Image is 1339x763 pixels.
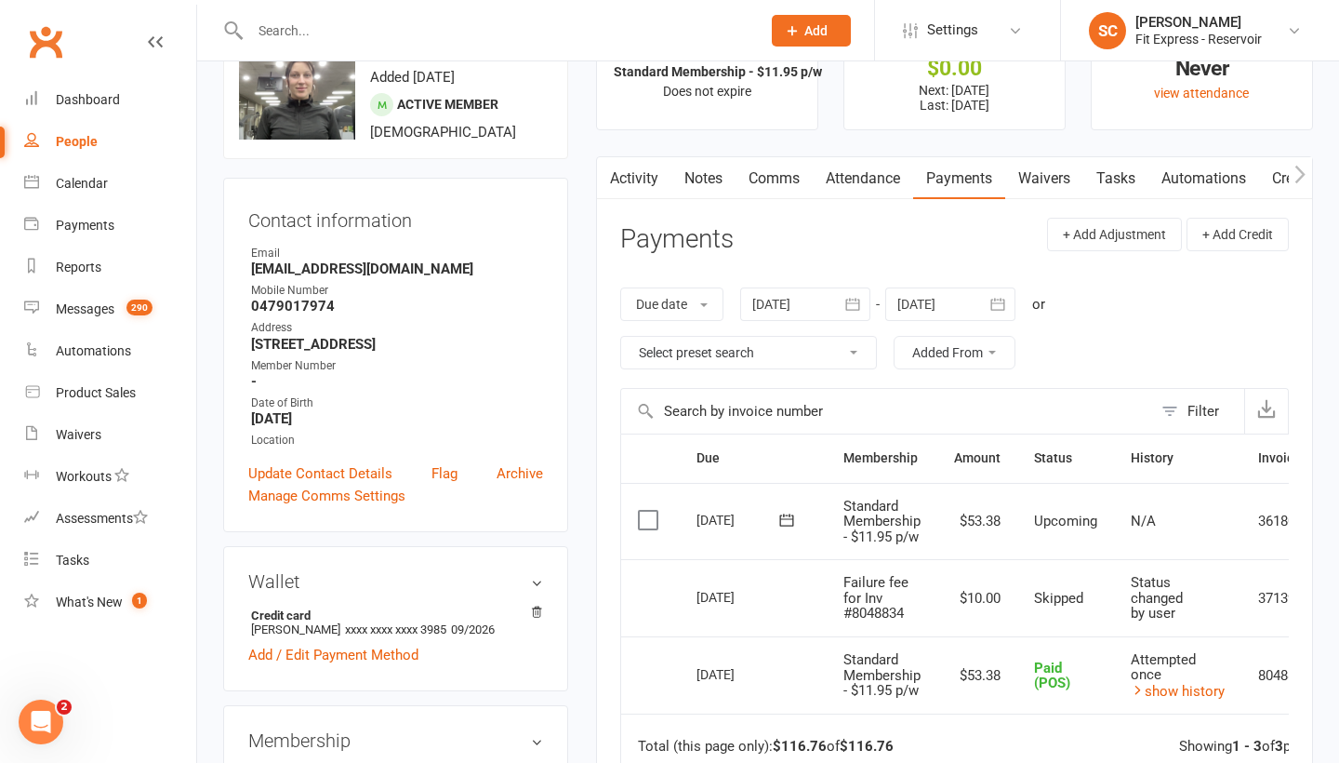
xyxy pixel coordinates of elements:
div: Never [1108,59,1295,78]
a: Notes [671,157,736,200]
div: Fit Express - Reservoir [1135,31,1262,47]
strong: Credit card [251,609,534,622]
button: + Add Credit [1187,218,1289,251]
a: What's New1 [24,582,196,623]
span: Add [804,23,828,38]
a: Payments [913,157,1005,200]
td: $53.38 [937,483,1017,560]
div: $0.00 [861,59,1048,78]
div: Messages [56,301,114,316]
a: view attendance [1154,86,1249,100]
a: Comms [736,157,813,200]
a: Attendance [813,157,913,200]
div: Product Sales [56,385,136,400]
div: SC [1089,12,1126,49]
a: Automations [24,330,196,372]
div: Mobile Number [251,282,543,300]
strong: 0479017974 [251,298,543,315]
div: Location [251,432,543,449]
td: $10.00 [937,559,1017,636]
span: Status changed by user [1131,574,1183,622]
input: Search by invoice number [621,389,1152,434]
input: Search... [245,18,748,44]
th: Invoice # [1241,435,1328,482]
button: Filter [1152,389,1244,434]
a: Activity [597,157,671,200]
h3: Membership [248,730,543,751]
span: Paid (POS) [1034,660,1070,692]
div: Tasks [56,553,89,568]
span: Failure fee for Inv #8048834 [843,574,908,622]
div: [DATE] [696,660,782,689]
th: Status [1017,435,1114,482]
span: Active member [397,97,498,112]
a: Waivers [24,414,196,456]
span: 290 [126,300,152,315]
div: Total (this page only): of [638,739,894,755]
span: Settings [927,9,978,51]
div: Waivers [56,427,101,442]
td: $53.38 [937,636,1017,715]
a: Reports [24,247,196,288]
span: N/A [1131,513,1156,529]
th: Due [680,435,827,482]
h3: Payments [620,225,734,254]
a: Messages 290 [24,288,196,330]
span: Attempted once [1131,651,1196,684]
a: Dashboard [24,79,196,121]
span: Upcoming [1034,513,1097,529]
div: Workouts [56,469,112,484]
div: Automations [56,343,131,358]
a: show history [1131,683,1225,700]
span: Standard Membership - $11.95 p/w [843,498,921,545]
div: Payments [56,218,114,233]
strong: [DATE] [251,410,543,427]
strong: [STREET_ADDRESS] [251,336,543,353]
a: Payments [24,205,196,247]
button: Added From [894,336,1015,369]
div: [PERSON_NAME] [1135,14,1262,31]
th: Amount [937,435,1017,482]
td: 3713901 [1241,559,1328,636]
span: Skipped [1034,590,1083,607]
span: Standard Membership - $11.95 p/w [843,651,921,699]
a: Calendar [24,163,196,205]
a: Tasks [1083,157,1148,200]
a: Manage Comms Settings [248,485,405,507]
div: Assessments [56,511,148,526]
button: Due date [620,288,723,321]
p: Next: [DATE] Last: [DATE] [861,83,1048,113]
div: People [56,134,98,149]
a: Assessments [24,498,196,540]
span: 09/2026 [451,622,495,636]
a: Workouts [24,456,196,498]
span: Does not expire [663,84,751,99]
a: Tasks [24,540,196,582]
div: Email [251,245,543,262]
div: [DATE] [696,505,782,534]
iframe: Intercom live chat [19,700,63,744]
div: Filter [1187,400,1219,422]
div: or [1032,293,1045,315]
a: Product Sales [24,372,196,414]
div: Reports [56,260,101,274]
h3: Wallet [248,571,543,592]
strong: 1 - 3 [1232,738,1262,755]
div: What's New [56,595,123,609]
td: 8048834 [1241,636,1328,715]
div: Member Number [251,357,543,375]
img: image1752653054.png [239,23,355,140]
td: 3618024 [1241,483,1328,560]
th: History [1114,435,1241,482]
a: Archive [497,462,543,485]
a: Waivers [1005,157,1083,200]
a: Update Contact Details [248,462,392,485]
strong: $116.76 [773,738,827,755]
span: 1 [132,593,147,609]
li: [PERSON_NAME] [248,606,543,639]
a: Clubworx [22,19,69,65]
a: Flag [431,462,457,485]
div: Address [251,319,543,337]
div: Dashboard [56,92,120,107]
a: Add / Edit Payment Method [248,644,418,666]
